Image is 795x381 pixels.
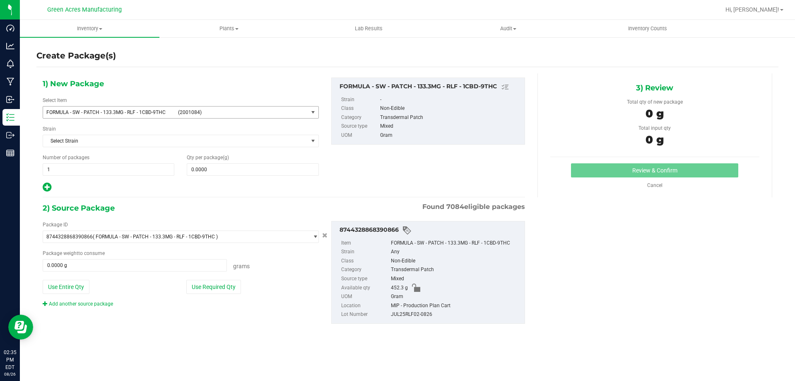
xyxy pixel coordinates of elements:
button: Use Entire Qty [43,280,89,294]
span: Select Strain [43,135,308,147]
span: 2) Source Package [43,202,115,214]
span: Found eligible packages [422,202,525,212]
span: select [308,135,318,147]
input: 0.0000 [187,164,318,175]
input: 0.0000 g [43,260,226,271]
span: 3) Review [636,82,673,94]
inline-svg: Dashboard [6,24,14,32]
a: Inventory Counts [578,20,718,37]
label: Item [341,239,389,248]
inline-svg: Inventory [6,113,14,121]
span: Plants [160,25,299,32]
a: Audit [438,20,578,37]
inline-svg: Reports [6,149,14,157]
a: Inventory [20,20,159,37]
span: 7084 [446,203,464,211]
span: Package to consume [43,250,105,256]
label: Lot Number [341,310,389,319]
label: Class [341,104,378,113]
button: Use Required Qty [186,280,241,294]
div: MIP - Production Plan Cart [391,301,520,311]
label: Source type [341,274,389,284]
inline-svg: Analytics [6,42,14,50]
span: select [308,231,318,243]
div: - [380,95,520,104]
div: Transdermal Patch [380,113,520,122]
div: Gram [391,292,520,301]
span: 452.3 g [391,284,408,293]
div: Any [391,248,520,257]
span: Total qty of new package [627,99,683,105]
label: Source type [341,122,378,131]
span: ( FORMULA - SW - PATCH - 133.3MG - RLF - 1CBD-9THC ) [93,234,218,240]
span: Number of packages [43,155,89,160]
span: FORMULA - SW - PATCH - 133.3MG - RLF - 1CBD-9THC [46,109,173,115]
inline-svg: Outbound [6,131,14,139]
div: Non-Edible [391,257,520,266]
label: Strain [341,95,378,104]
button: Review & Confirm [571,163,738,177]
span: Qty per package [187,155,229,160]
inline-svg: Inbound [6,95,14,104]
a: Add another source package [43,301,113,307]
span: Audit [439,25,578,32]
label: Location [341,301,389,311]
button: Cancel button [320,230,330,242]
span: (2001084) [178,109,305,115]
label: Strain [43,125,56,133]
a: Cancel [647,182,662,188]
div: 8744328868390866 [340,226,520,235]
h4: Create Package(s) [36,50,116,62]
div: Mixed [391,274,520,284]
span: Inventory [20,25,159,32]
label: Available qty [341,284,389,293]
div: Transdermal Patch [391,265,520,274]
div: Mixed [380,122,520,131]
span: 1) New Package [43,78,104,90]
label: Category [341,265,389,274]
label: Strain [341,248,389,257]
span: (g) [223,155,229,160]
label: UOM [341,292,389,301]
div: Non-Edible [380,104,520,113]
span: 0 g [646,107,664,120]
label: Select Item [43,97,67,104]
label: Category [341,113,378,122]
div: Gram [380,131,520,140]
inline-svg: Monitoring [6,60,14,68]
span: Inventory Counts [617,25,678,32]
input: 1 [43,164,174,175]
span: select [308,107,318,118]
span: 8744328868390866 [46,234,93,240]
div: JUL25RLF02-0826 [391,310,520,319]
span: Add new output [43,186,51,192]
span: Lab Results [344,25,394,32]
span: Hi, [PERSON_NAME]! [725,6,779,13]
span: Total input qty [638,125,671,131]
div: FORMULA - SW - PATCH - 133.3MG - RLF - 1CBD-9THC [340,82,520,92]
label: UOM [341,131,378,140]
inline-svg: Manufacturing [6,78,14,86]
span: 0 g [646,133,664,146]
label: Class [341,257,389,266]
p: 02:35 PM EDT [4,349,16,371]
span: Package ID [43,222,68,228]
p: 08/26 [4,371,16,377]
iframe: Resource center [8,315,33,340]
span: Grams [233,263,250,269]
span: Green Acres Manufacturing [47,6,122,13]
div: FORMULA - SW - PATCH - 133.3MG - RLF - 1CBD-9THC [391,239,520,248]
span: weight [63,250,78,256]
a: Lab Results [299,20,438,37]
a: Plants [159,20,299,37]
